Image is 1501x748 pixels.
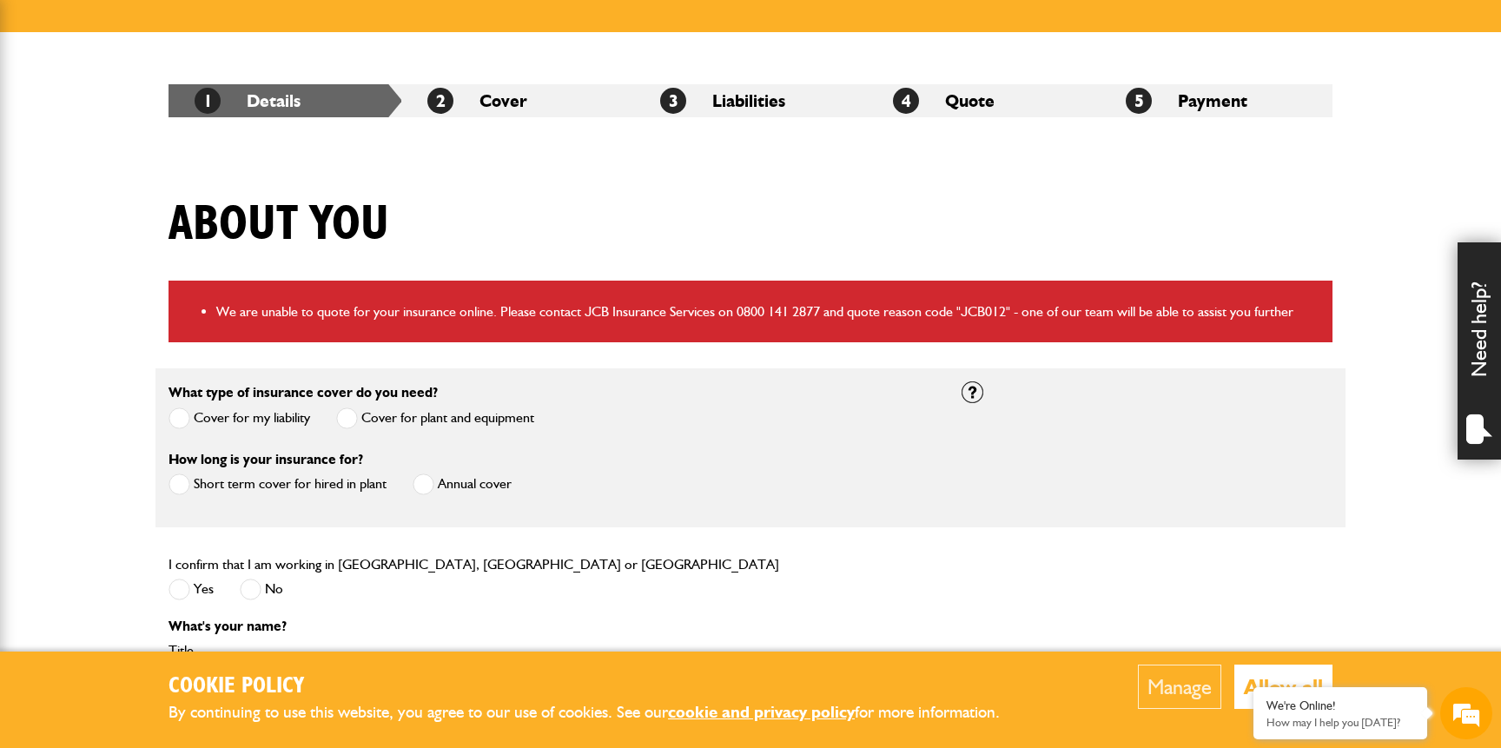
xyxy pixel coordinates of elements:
[893,88,919,114] span: 4
[413,473,512,495] label: Annual cover
[427,88,453,114] span: 2
[1234,665,1332,709] button: Allow all
[169,644,936,658] label: Title
[660,88,686,114] span: 3
[1458,242,1501,460] div: Need help?
[336,407,534,429] label: Cover for plant and equipment
[169,195,389,254] h1: About you
[195,88,221,114] span: 1
[169,579,214,600] label: Yes
[169,84,401,117] li: Details
[668,702,855,722] a: cookie and privacy policy
[169,386,438,400] label: What type of insurance cover do you need?
[23,161,317,199] input: Enter your last name
[169,699,1028,726] p: By continuing to use this website, you agree to our use of cookies. See our for more information.
[216,301,1319,323] li: We are unable to quote for your insurance online. Please contact JCB Insurance Services on 0800 1...
[236,535,315,559] em: Start Chat
[401,84,634,117] li: Cover
[285,9,327,50] div: Minimize live chat window
[169,673,1028,700] h2: Cookie Policy
[169,619,936,633] p: What's your name?
[240,579,283,600] label: No
[1266,698,1414,713] div: We're Online!
[23,263,317,301] input: Enter your phone number
[169,473,387,495] label: Short term cover for hired in plant
[867,84,1100,117] li: Quote
[1138,665,1221,709] button: Manage
[634,84,867,117] li: Liabilities
[23,212,317,250] input: Enter your email address
[30,96,73,121] img: d_20077148190_company_1631870298795_20077148190
[1100,84,1332,117] li: Payment
[169,558,779,572] label: I confirm that I am working in [GEOGRAPHIC_DATA], [GEOGRAPHIC_DATA] or [GEOGRAPHIC_DATA]
[1266,716,1414,729] p: How may I help you today?
[1126,88,1152,114] span: 5
[23,314,317,520] textarea: Type your message and hit 'Enter'
[169,407,310,429] label: Cover for my liability
[90,97,292,120] div: Chat with us now
[169,453,363,467] label: How long is your insurance for?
